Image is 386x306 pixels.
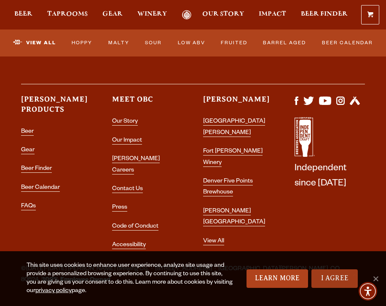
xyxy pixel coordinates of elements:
[203,148,263,166] a: Fort [PERSON_NAME] Winery
[202,11,244,17] span: Our Story
[21,94,91,121] h3: [PERSON_NAME] Products
[21,203,36,210] a: FAQs
[336,102,345,108] a: Visit us on Instagram
[47,10,88,20] a: Taprooms
[21,147,35,154] a: Gear
[105,34,132,52] a: Malty
[301,10,348,20] a: Beer Finder
[21,129,34,136] a: Beer
[350,102,360,108] a: Visit us on Untappd
[112,186,143,193] a: Contact Us
[176,10,197,20] a: Odell Home
[359,282,377,301] div: Accessibility Menu
[11,34,59,52] a: View All
[175,34,208,52] a: Low ABV
[142,34,165,52] a: Sour
[102,11,123,17] span: Gear
[112,94,182,112] h3: Meet OBC
[303,102,314,108] a: Visit us on X (formerly Twitter)
[112,137,142,145] a: Our Impact
[35,288,72,295] a: privacy policy
[319,102,331,108] a: Visit us on YouTube
[112,156,160,174] a: [PERSON_NAME] Careers
[319,34,375,52] a: Beer Calendar
[112,204,127,212] a: Press
[27,262,233,295] div: This site uses cookies to enhance user experience, analyze site usage and provide a personalized ...
[203,208,265,226] a: [PERSON_NAME] [GEOGRAPHIC_DATA]
[21,166,52,173] a: Beer Finder
[137,10,167,20] a: Winery
[295,102,298,108] a: Visit us on Facebook
[112,118,138,126] a: Our Story
[218,34,250,52] a: Fruited
[137,11,167,17] span: Winery
[203,118,265,137] a: [GEOGRAPHIC_DATA][PERSON_NAME]
[202,10,244,20] a: Our Story
[14,10,32,20] a: Beer
[47,11,88,17] span: Taprooms
[203,178,253,196] a: Denver Five Points Brewhouse
[102,10,123,20] a: Gear
[311,269,358,288] a: I Agree
[69,34,95,52] a: Hoppy
[371,274,380,283] span: No
[112,242,146,249] a: Accessibility
[260,34,309,52] a: Barrel Aged
[295,161,365,192] p: Independent since [DATE]
[247,269,308,288] a: Learn More
[301,11,348,17] span: Beer Finder
[112,223,158,231] a: Code of Conduct
[259,11,286,17] span: Impact
[203,94,273,112] h3: [PERSON_NAME]
[203,238,224,245] a: View All
[14,11,32,17] span: Beer
[259,10,286,20] a: Impact
[21,185,60,192] a: Beer Calendar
